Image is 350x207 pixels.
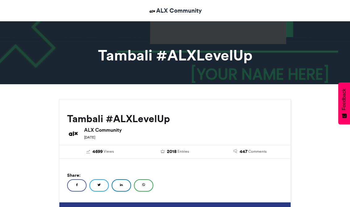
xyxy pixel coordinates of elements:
[177,149,189,154] span: Entries
[341,89,347,110] span: Feedback
[31,48,319,63] h1: Tambali #ALXLevelUp
[67,171,283,179] h5: Share:
[248,149,267,154] span: Comments
[338,82,350,124] button: Feedback - Show survey
[148,6,202,15] a: ALX Community
[167,148,177,155] span: 2018
[217,148,283,155] a: 447 Comments
[148,7,156,15] img: ALX Community
[67,113,283,124] h2: Tambali #ALXLevelUp
[67,127,79,140] img: ALX Community
[84,127,283,132] h6: ALX Community
[142,148,208,155] a: 2018 Entries
[84,135,95,139] small: [DATE]
[240,148,247,155] span: 447
[104,149,114,154] span: Views
[67,148,133,155] a: 4699 Views
[92,148,103,155] span: 4699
